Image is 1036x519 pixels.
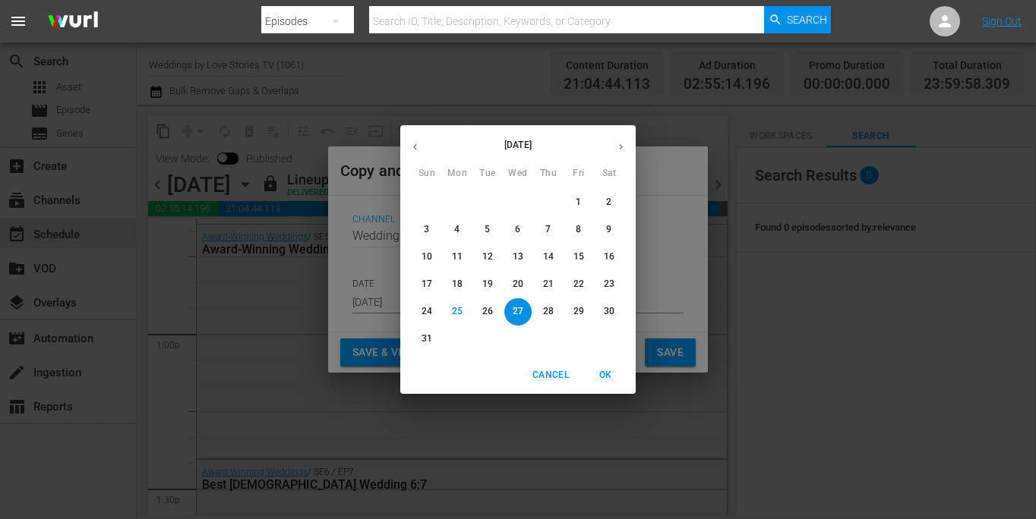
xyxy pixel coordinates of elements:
p: 6 [515,223,520,236]
span: Cancel [532,367,569,383]
button: 28 [535,298,562,326]
button: 6 [504,216,532,244]
p: 28 [543,305,554,318]
p: 5 [485,223,490,236]
p: 10 [422,250,432,263]
button: 16 [595,244,623,271]
button: 29 [565,298,592,326]
button: 12 [474,244,501,271]
button: 23 [595,271,623,298]
button: 31 [413,326,441,353]
p: 17 [422,278,432,291]
p: 8 [576,223,581,236]
button: 3 [413,216,441,244]
p: 15 [573,250,584,263]
p: 12 [482,250,493,263]
p: 16 [604,250,614,263]
p: 24 [422,305,432,318]
button: 13 [504,244,532,271]
p: 22 [573,278,584,291]
p: 19 [482,278,493,291]
button: 14 [535,244,562,271]
button: 4 [444,216,471,244]
p: 14 [543,250,554,263]
p: 3 [424,223,429,236]
button: Cancel [526,363,575,388]
button: 15 [565,244,592,271]
p: 2 [606,196,611,209]
button: 27 [504,298,532,326]
button: 19 [474,271,501,298]
button: 2 [595,189,623,216]
span: Sat [595,166,623,181]
span: Mon [444,166,471,181]
button: 11 [444,244,471,271]
button: 5 [474,216,501,244]
p: 20 [513,278,523,291]
button: 18 [444,271,471,298]
p: 9 [606,223,611,236]
p: 26 [482,305,493,318]
button: 30 [595,298,623,326]
button: 26 [474,298,501,326]
img: ans4CAIJ8jUAAAAAAAAAAAAAAAAAAAAAAAAgQb4GAAAAAAAAAAAAAAAAAAAAAAAAJMjXAAAAAAAAAAAAAAAAAAAAAAAAgAT5G... [36,4,109,39]
span: Tue [474,166,501,181]
span: Fri [565,166,592,181]
button: 17 [413,271,441,298]
span: Thu [535,166,562,181]
p: 25 [452,305,463,318]
span: menu [9,12,27,30]
a: Sign Out [982,15,1022,27]
button: 1 [565,189,592,216]
p: 7 [545,223,551,236]
p: [DATE] [430,138,606,152]
span: Search [787,6,827,33]
button: 10 [413,244,441,271]
button: 24 [413,298,441,326]
p: 11 [452,250,463,263]
button: 7 [535,216,562,244]
button: 9 [595,216,623,244]
p: 4 [454,223,460,236]
p: 27 [513,305,523,318]
button: OK [581,363,630,388]
p: 13 [513,250,523,263]
p: 1 [576,196,581,209]
span: Wed [504,166,532,181]
p: 29 [573,305,584,318]
button: 22 [565,271,592,298]
span: Sun [413,166,441,181]
p: 23 [604,278,614,291]
button: 25 [444,298,471,326]
p: 30 [604,305,614,318]
span: OK [587,367,624,383]
p: 18 [452,278,463,291]
p: 31 [422,332,432,345]
button: 8 [565,216,592,244]
button: 20 [504,271,532,298]
button: 21 [535,271,562,298]
p: 21 [543,278,554,291]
